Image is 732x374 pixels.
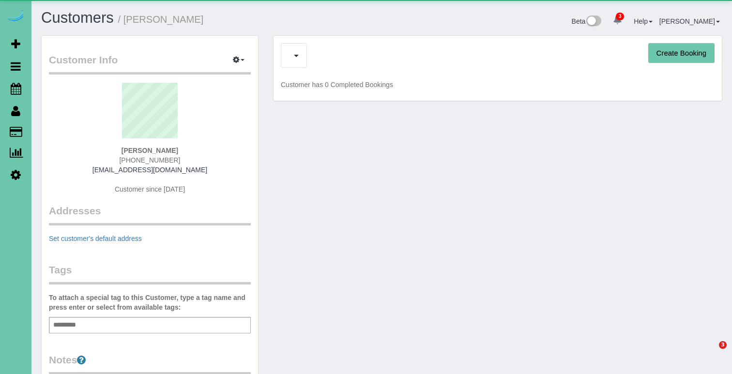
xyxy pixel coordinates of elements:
span: 3 [719,341,727,349]
span: 3 [616,13,624,20]
small: / [PERSON_NAME] [118,14,204,25]
button: Create Booking [648,43,715,63]
legend: Customer Info [49,53,251,75]
a: [PERSON_NAME] [659,17,720,25]
legend: Tags [49,263,251,284]
a: [EMAIL_ADDRESS][DOMAIN_NAME] [92,166,207,174]
span: [PHONE_NUMBER] [119,156,180,164]
iframe: Intercom live chat [699,341,722,364]
span: Customer since [DATE] [115,185,185,193]
a: Beta [572,17,602,25]
p: Customer has 0 Completed Bookings [281,80,715,90]
a: Customers [41,9,114,26]
a: 3 [608,10,627,31]
label: To attach a special tag to this Customer, type a tag name and press enter or select from availabl... [49,293,251,312]
img: New interface [585,15,601,28]
img: Automaid Logo [6,10,25,23]
a: Set customer's default address [49,235,142,242]
strong: [PERSON_NAME] [122,147,178,154]
a: Help [634,17,653,25]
